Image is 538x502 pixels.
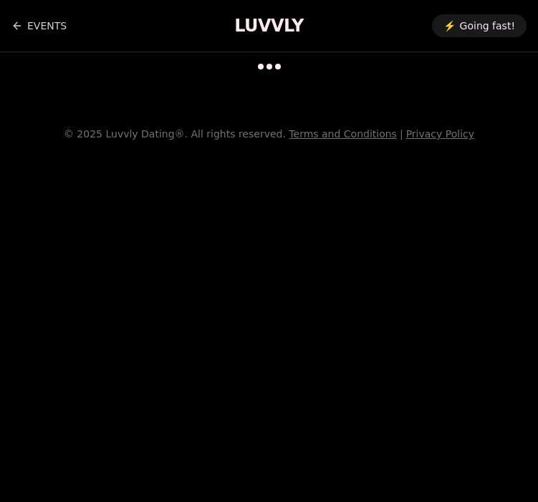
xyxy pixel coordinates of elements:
a: Terms and Conditions [289,128,397,140]
span: Going fast! [460,19,515,33]
span: | [400,128,403,140]
span: ⚡️ [443,19,456,33]
a: Back to events [11,11,67,40]
a: Privacy Policy [406,128,474,140]
a: LUVVLY [234,14,303,37]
